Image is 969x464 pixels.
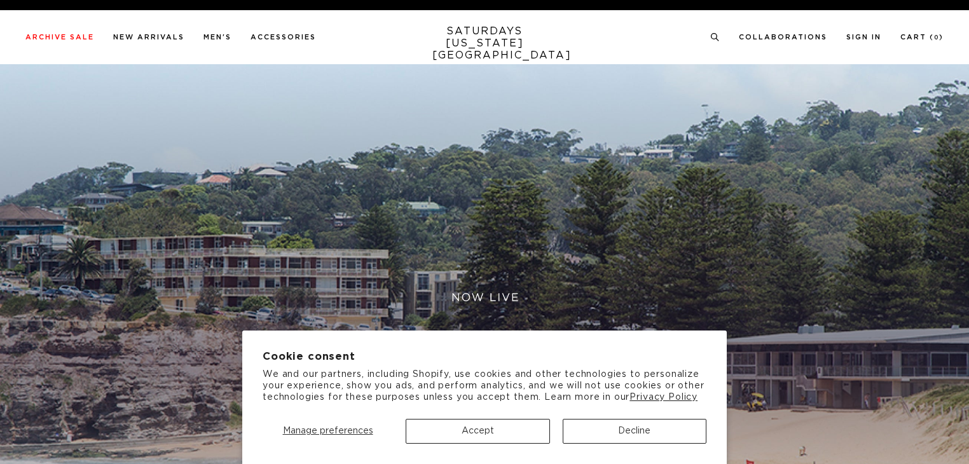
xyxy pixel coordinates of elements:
[406,419,549,444] button: Accept
[846,34,881,41] a: Sign In
[263,369,706,404] p: We and our partners, including Shopify, use cookies and other technologies to personalize your ex...
[432,25,537,62] a: SATURDAYS[US_STATE][GEOGRAPHIC_DATA]
[934,35,939,41] small: 0
[263,351,706,363] h2: Cookie consent
[629,393,698,402] a: Privacy Policy
[25,34,94,41] a: Archive Sale
[251,34,316,41] a: Accessories
[283,426,373,435] span: Manage preferences
[203,34,231,41] a: Men's
[739,34,827,41] a: Collaborations
[263,419,393,444] button: Manage preferences
[563,419,706,444] button: Decline
[900,34,944,41] a: Cart (0)
[113,34,184,41] a: New Arrivals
